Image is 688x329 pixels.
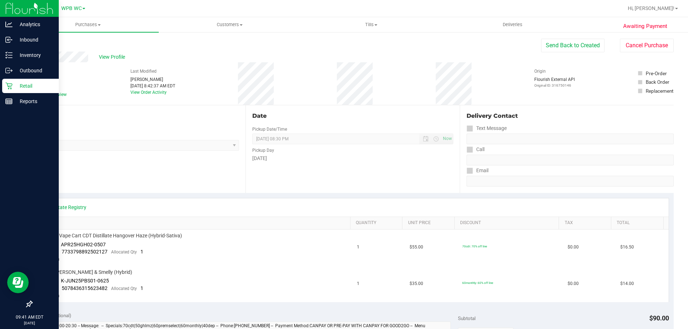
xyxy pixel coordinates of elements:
[628,5,674,11] span: Hi, [PERSON_NAME]!
[13,35,56,44] p: Inbound
[646,70,667,77] div: Pre-Order
[13,20,56,29] p: Analytics
[565,220,608,226] a: Tax
[130,76,175,83] div: [PERSON_NAME]
[13,51,56,59] p: Inventory
[3,320,56,326] p: [DATE]
[541,39,605,52] button: Send Back to Created
[568,244,579,251] span: $0.00
[42,220,347,226] a: SKU
[408,220,452,226] a: Unit Price
[410,280,423,287] span: $35.00
[62,285,107,291] span: 5078436315623482
[13,66,56,75] p: Outbound
[5,82,13,89] inline-svg: Retail
[13,82,56,90] p: Retail
[493,21,532,28] span: Deliveries
[5,98,13,105] inline-svg: Reports
[646,87,673,95] div: Replacement
[467,155,674,165] input: Format: (999) 999-9999
[130,90,167,95] a: View Order Activity
[111,286,137,291] span: Allocated Qty
[5,21,13,28] inline-svg: Analytics
[623,22,667,30] span: Awaiting Payment
[462,245,487,248] span: 70cdt: 70% off line
[617,220,660,226] a: Total
[5,67,13,74] inline-svg: Outbound
[43,204,86,211] a: View State Registry
[3,314,56,320] p: 09:41 AM EDT
[159,17,300,32] a: Customers
[13,97,56,106] p: Reports
[252,126,287,132] label: Pickup Date/Time
[467,134,674,144] input: Format: (999) 999-9999
[5,52,13,59] inline-svg: Inventory
[620,244,634,251] span: $16.50
[467,165,488,176] label: Email
[41,232,182,239] span: FT 0.5g Vape Cart CDT Distillate Hangover Haze (Hybrid-Sativa)
[568,280,579,287] span: $0.00
[467,144,484,155] label: Call
[646,78,669,86] div: Back Order
[140,249,143,255] span: 1
[300,17,442,32] a: Tills
[252,147,274,154] label: Pickup Day
[620,39,674,52] button: Cancel Purchase
[356,220,400,226] a: Quantity
[252,155,453,162] div: [DATE]
[32,112,239,120] div: Location
[140,285,143,291] span: 1
[130,68,157,74] label: Last Modified
[111,250,137,255] span: Allocated Qty
[62,249,107,255] span: 7733798892502127
[7,272,29,293] iframe: Resource center
[462,281,493,285] span: 60monthly: 60% off line
[467,112,674,120] div: Delivery Contact
[534,83,575,88] p: Original ID: 316750146
[410,244,423,251] span: $55.00
[301,21,441,28] span: Tills
[458,315,476,321] span: Subtotal
[5,36,13,43] inline-svg: Inbound
[99,53,128,61] span: View Profile
[467,123,507,134] label: Text Message
[460,220,556,226] a: Discount
[159,21,300,28] span: Customers
[357,244,359,251] span: 1
[252,112,453,120] div: Date
[17,17,159,32] a: Purchases
[130,83,175,89] div: [DATE] 8:42:37 AM EDT
[534,76,575,88] div: Flourish External API
[61,242,106,247] span: APR25HGH02-0507
[534,68,546,74] label: Origin
[17,21,159,28] span: Purchases
[61,278,109,284] span: K-JUN25PBS01-0625
[620,280,634,287] span: $14.00
[649,314,669,322] span: $90.00
[61,5,82,11] span: WPB WC
[357,280,359,287] span: 1
[41,269,132,276] span: FT 1g [PERSON_NAME] & Smelly (Hybrid)
[442,17,583,32] a: Deliveries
